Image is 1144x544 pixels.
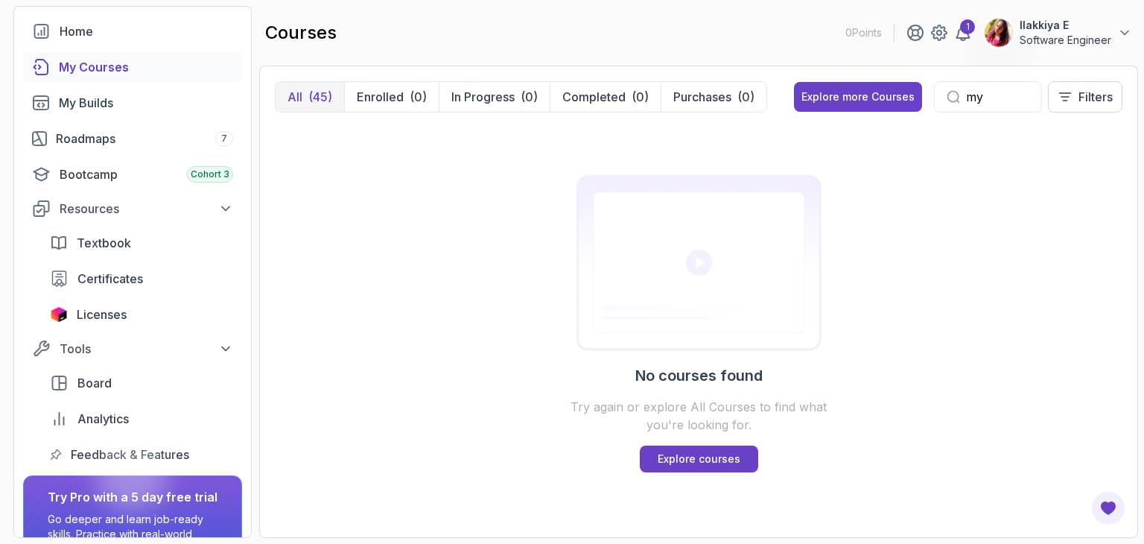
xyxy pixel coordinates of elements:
[845,25,882,40] p: 0 Points
[954,24,972,42] a: 1
[77,410,129,428] span: Analytics
[77,270,143,288] span: Certificates
[1078,88,1113,106] p: Filters
[56,130,233,148] div: Roadmaps
[59,94,233,112] div: My Builds
[1090,490,1126,526] button: Open Feedback Button
[60,165,233,183] div: Bootcamp
[60,22,233,40] div: Home
[966,88,1029,106] input: Search...
[1020,33,1111,48] p: Software Engineer
[191,168,229,180] span: Cohort 3
[1048,81,1122,113] button: Filters
[801,89,915,104] div: Explore more Courses
[276,82,344,112] button: All(45)
[23,16,242,46] a: home
[41,300,242,329] a: licenses
[673,88,731,106] p: Purchases
[77,306,127,323] span: Licenses
[77,374,112,392] span: Board
[71,446,189,464] span: Feedback & Features
[521,88,538,106] div: (0)
[41,368,242,398] a: board
[23,88,242,118] a: builds
[550,82,661,112] button: Completed(0)
[221,133,227,145] span: 7
[556,398,842,434] p: Try again or explore All Courses to find what you're looking for.
[41,228,242,258] a: textbook
[59,58,233,76] div: My Courses
[23,195,242,222] button: Resources
[60,200,233,218] div: Resources
[439,82,550,112] button: In Progress(0)
[23,159,242,189] a: bootcamp
[287,88,302,106] p: All
[41,404,242,434] a: analytics
[794,82,922,112] button: Explore more Courses
[41,264,242,294] a: certificates
[23,124,242,154] a: roadmaps
[640,446,758,472] a: Explore courses
[556,174,842,353] img: Certificates empty-state
[1020,18,1111,33] p: Ilakkiya E
[23,52,242,82] a: courses
[265,21,337,45] h2: courses
[60,340,233,358] div: Tools
[737,88,754,106] div: (0)
[23,335,242,362] button: Tools
[661,82,766,112] button: Purchases(0)
[308,88,332,106] div: (45)
[41,440,242,469] a: feedback
[357,88,404,106] p: Enrolled
[77,234,131,252] span: Textbook
[451,88,515,106] p: In Progress
[985,19,1013,47] img: user profile image
[960,19,975,34] div: 1
[658,452,740,466] p: Explore courses
[562,88,626,106] p: Completed
[632,88,649,106] div: (0)
[344,82,439,112] button: Enrolled(0)
[635,365,763,386] h2: No courses found
[50,307,68,322] img: jetbrains icon
[984,18,1132,48] button: user profile imageIlakkiya ESoftware Engineer
[410,88,427,106] div: (0)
